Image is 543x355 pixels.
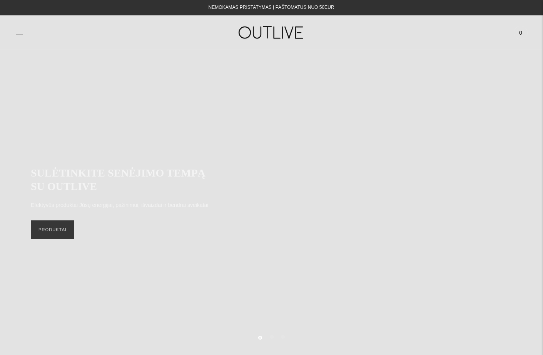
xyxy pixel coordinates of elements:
span: 0 [515,27,526,38]
button: Move carousel to slide 3 [281,335,285,339]
button: Move carousel to slide 1 [258,336,262,340]
a: 0 [514,24,528,41]
button: Move carousel to slide 2 [270,335,274,339]
img: OUTLIVE [224,19,320,46]
h2: SULĖTINKITE SENĖJIMO TEMPĄ SU OUTLIVE [31,166,216,193]
div: NEMOKAMAS PRISTATYMAS Į PAŠTOMATUS NUO 50EUR [209,3,334,12]
a: PRODUKTAI [31,220,74,239]
p: Efektyvūs produktai Jūsų energijai, pažinimui, išvaizdai ir bendrai sveikatai [31,201,208,210]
